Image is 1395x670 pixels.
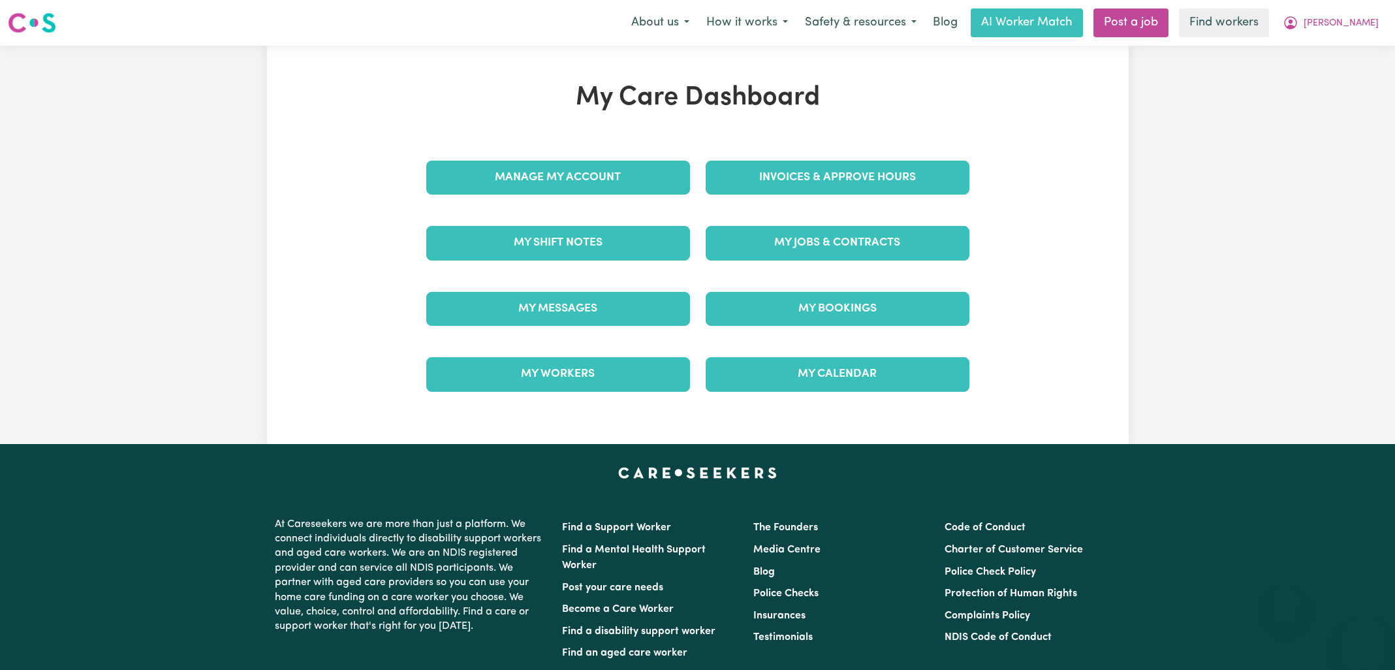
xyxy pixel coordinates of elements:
[945,611,1030,621] a: Complaints Policy
[275,512,546,639] p: At Careseekers we are more than just a platform. We connect individuals directly to disability su...
[753,522,818,533] a: The Founders
[1179,8,1269,37] a: Find workers
[925,8,965,37] a: Blog
[426,226,690,260] a: My Shift Notes
[562,604,674,614] a: Become a Care Worker
[623,9,698,37] button: About us
[698,9,796,37] button: How it works
[8,8,56,38] a: Careseekers logo
[945,588,1077,599] a: Protection of Human Rights
[753,611,806,621] a: Insurances
[8,11,56,35] img: Careseekers logo
[706,357,969,391] a: My Calendar
[1343,618,1385,660] iframe: Button to launch messaging window
[562,582,663,593] a: Post your care needs
[706,226,969,260] a: My Jobs & Contracts
[945,522,1026,533] a: Code of Conduct
[562,545,706,571] a: Find a Mental Health Support Worker
[562,522,671,533] a: Find a Support Worker
[426,292,690,326] a: My Messages
[1304,16,1379,31] span: [PERSON_NAME]
[706,292,969,326] a: My Bookings
[753,545,821,555] a: Media Centre
[426,161,690,195] a: Manage My Account
[971,8,1083,37] a: AI Worker Match
[1273,586,1299,613] iframe: Close message
[753,588,819,599] a: Police Checks
[706,161,969,195] a: Invoices & Approve Hours
[753,567,775,577] a: Blog
[945,632,1052,643] a: NDIS Code of Conduct
[945,545,1083,555] a: Charter of Customer Service
[418,82,977,114] h1: My Care Dashboard
[945,567,1036,577] a: Police Check Policy
[753,632,813,643] a: Testimonials
[1274,9,1387,37] button: My Account
[562,648,687,658] a: Find an aged care worker
[618,468,777,478] a: Careseekers home page
[426,357,690,391] a: My Workers
[1093,8,1168,37] a: Post a job
[796,9,925,37] button: Safety & resources
[562,626,715,637] a: Find a disability support worker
